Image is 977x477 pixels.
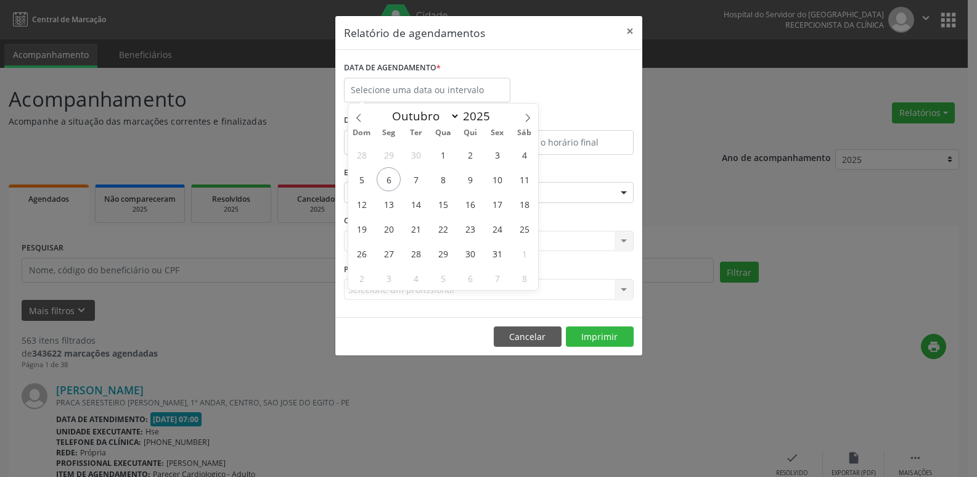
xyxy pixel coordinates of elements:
[350,192,374,216] span: Outubro 12, 2025
[512,143,536,167] span: Outubro 4, 2025
[350,167,374,191] span: Outubro 5, 2025
[344,130,486,155] input: Selecione o horário inicial
[350,266,374,290] span: Novembro 2, 2025
[344,212,378,231] label: CLÍNICA
[404,217,428,241] span: Outubro 21, 2025
[377,266,401,290] span: Novembro 3, 2025
[492,130,634,155] input: Selecione o horário final
[431,167,455,191] span: Outubro 8, 2025
[344,164,401,183] label: ESPECIALIDADE
[377,143,401,167] span: Setembro 29, 2025
[512,167,536,191] span: Outubro 11, 2025
[485,192,509,216] span: Outubro 17, 2025
[350,143,374,167] span: Setembro 28, 2025
[344,59,441,78] label: DATA DE AGENDAMENTO
[344,78,510,102] input: Selecione uma data ou intervalo
[344,260,399,279] label: PROFISSIONAL
[458,266,482,290] span: Novembro 6, 2025
[377,241,401,265] span: Outubro 27, 2025
[431,217,455,241] span: Outubro 22, 2025
[512,266,536,290] span: Novembro 8, 2025
[458,143,482,167] span: Outubro 2, 2025
[430,129,457,137] span: Qua
[512,192,536,216] span: Outubro 18, 2025
[485,167,509,191] span: Outubro 10, 2025
[404,167,428,191] span: Outubro 7, 2025
[512,217,536,241] span: Outubro 25, 2025
[344,111,486,130] label: De
[350,241,374,265] span: Outubro 26, 2025
[377,217,401,241] span: Outubro 20, 2025
[375,129,403,137] span: Seg
[458,217,482,241] span: Outubro 23, 2025
[431,266,455,290] span: Novembro 5, 2025
[485,266,509,290] span: Novembro 7, 2025
[377,192,401,216] span: Outubro 13, 2025
[618,16,642,46] button: Close
[457,129,484,137] span: Qui
[485,217,509,241] span: Outubro 24, 2025
[431,192,455,216] span: Outubro 15, 2025
[512,241,536,265] span: Novembro 1, 2025
[431,241,455,265] span: Outubro 29, 2025
[458,241,482,265] span: Outubro 30, 2025
[404,266,428,290] span: Novembro 4, 2025
[350,217,374,241] span: Outubro 19, 2025
[344,25,485,41] h5: Relatório de agendamentos
[494,326,562,347] button: Cancelar
[485,241,509,265] span: Outubro 31, 2025
[458,167,482,191] span: Outubro 9, 2025
[566,326,634,347] button: Imprimir
[386,107,460,125] select: Month
[348,129,375,137] span: Dom
[484,129,511,137] span: Sex
[492,111,634,130] label: ATÉ
[404,192,428,216] span: Outubro 14, 2025
[511,129,538,137] span: Sáb
[485,143,509,167] span: Outubro 3, 2025
[404,241,428,265] span: Outubro 28, 2025
[403,129,430,137] span: Ter
[460,108,501,124] input: Year
[458,192,482,216] span: Outubro 16, 2025
[404,143,428,167] span: Setembro 30, 2025
[431,143,455,167] span: Outubro 1, 2025
[377,167,401,191] span: Outubro 6, 2025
